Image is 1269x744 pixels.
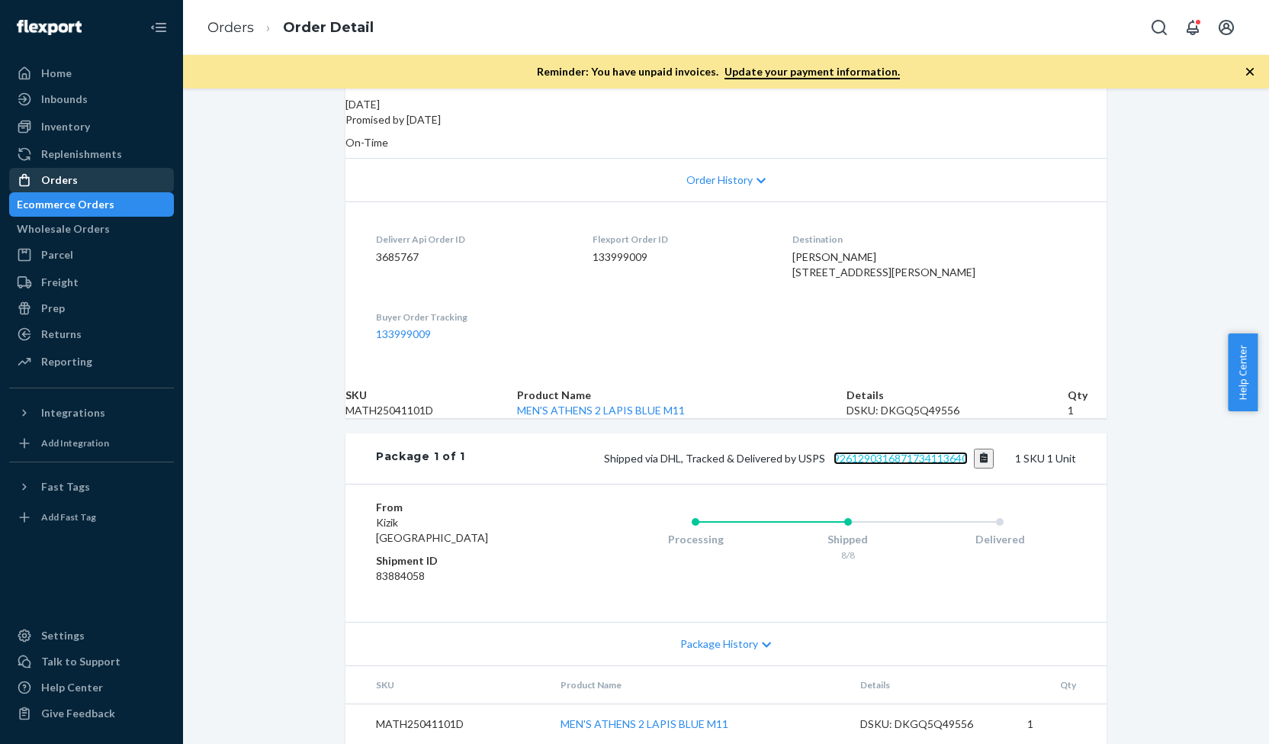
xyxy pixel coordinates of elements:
[1211,12,1242,43] button: Open account menu
[376,250,568,265] dd: 3685767
[207,19,254,36] a: Orders
[9,296,174,320] a: Prep
[9,217,174,241] a: Wholesale Orders
[9,475,174,499] button: Fast Tags
[345,403,517,418] td: MATH25041101D
[41,510,96,523] div: Add Fast Tag
[847,388,1068,403] th: Details
[604,452,994,465] span: Shipped via DHL, Tracked & Delivered by USPS
[1015,666,1107,704] th: Qty
[9,322,174,346] a: Returns
[17,221,110,237] div: Wholesale Orders
[345,135,1107,150] p: On-Time
[345,97,1107,112] div: [DATE]
[772,549,924,562] div: 8/8
[41,327,82,342] div: Returns
[41,628,85,643] div: Settings
[680,636,758,652] span: Package History
[1068,388,1107,403] th: Qty
[548,666,847,704] th: Product Name
[41,119,90,134] div: Inventory
[41,354,92,369] div: Reporting
[9,192,174,217] a: Ecommerce Orders
[517,404,685,417] a: MEN'S ATHENS 2 LAPIS BLUE M11
[376,568,558,584] dd: 83884058
[924,532,1076,547] div: Delivered
[724,65,900,79] a: Update your payment information.
[792,250,975,279] span: [PERSON_NAME] [STREET_ADDRESS][PERSON_NAME]
[143,12,174,43] button: Close Navigation
[41,172,78,188] div: Orders
[848,666,1016,704] th: Details
[376,233,568,246] dt: Deliverr Api Order ID
[974,449,994,469] button: Copy tracking number
[619,532,772,547] div: Processing
[686,172,753,188] span: Order History
[345,112,1107,127] p: Promised by [DATE]
[1228,333,1258,411] button: Help Center
[860,717,1004,732] div: DSKU: DKGQ5Q49556
[593,233,769,246] dt: Flexport Order ID
[41,275,79,290] div: Freight
[1177,12,1208,43] button: Open notifications
[41,654,120,669] div: Talk to Support
[9,701,174,726] button: Give Feedback
[41,479,90,494] div: Fast Tags
[41,301,65,316] div: Prep
[9,168,174,192] a: Orders
[9,243,174,267] a: Parcel
[9,675,174,700] a: Help Center
[41,92,88,107] div: Inbounds
[772,532,924,547] div: Shipped
[9,401,174,425] button: Integrations
[9,114,174,139] a: Inventory
[283,19,374,36] a: Order Detail
[17,20,82,35] img: Flexport logo
[195,5,386,50] ol: breadcrumbs
[376,311,568,324] dt: Buyer Order Tracking
[465,449,1076,469] div: 1 SKU 1 Unit
[376,449,465,469] div: Package 1 of 1
[41,405,105,420] div: Integrations
[17,197,114,212] div: Ecommerce Orders
[376,553,558,568] dt: Shipment ID
[9,142,174,166] a: Replenishments
[41,247,73,262] div: Parcel
[41,680,103,695] div: Help Center
[9,431,174,456] a: Add Integration
[41,66,72,81] div: Home
[9,649,174,674] a: Talk to Support
[9,61,174,85] a: Home
[41,147,122,162] div: Replenishments
[41,436,109,449] div: Add Integration
[9,623,174,648] a: Settings
[561,717,728,730] a: MEN'S ATHENS 2 LAPIS BLUE M11
[9,87,174,111] a: Inbounds
[792,233,1076,246] dt: Destination
[376,500,558,515] dt: From
[345,388,517,403] th: SKU
[345,704,548,744] td: MATH25041101D
[41,706,115,721] div: Give Feedback
[847,403,1068,418] div: DSKU: DKGQ5Q49556
[376,516,488,544] span: Kizik [GEOGRAPHIC_DATA]
[9,505,174,530] a: Add Fast Tag
[517,388,846,403] th: Product Name
[1068,403,1107,418] td: 1
[537,64,900,79] p: Reminder: You have unpaid invoices.
[376,327,431,340] a: 133999009
[593,250,769,265] dd: 133999009
[9,270,174,295] a: Freight
[834,452,968,465] a: 9261290316871734113640
[9,349,174,374] a: Reporting
[345,666,548,704] th: SKU
[1144,12,1174,43] button: Open Search Box
[1015,704,1107,744] td: 1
